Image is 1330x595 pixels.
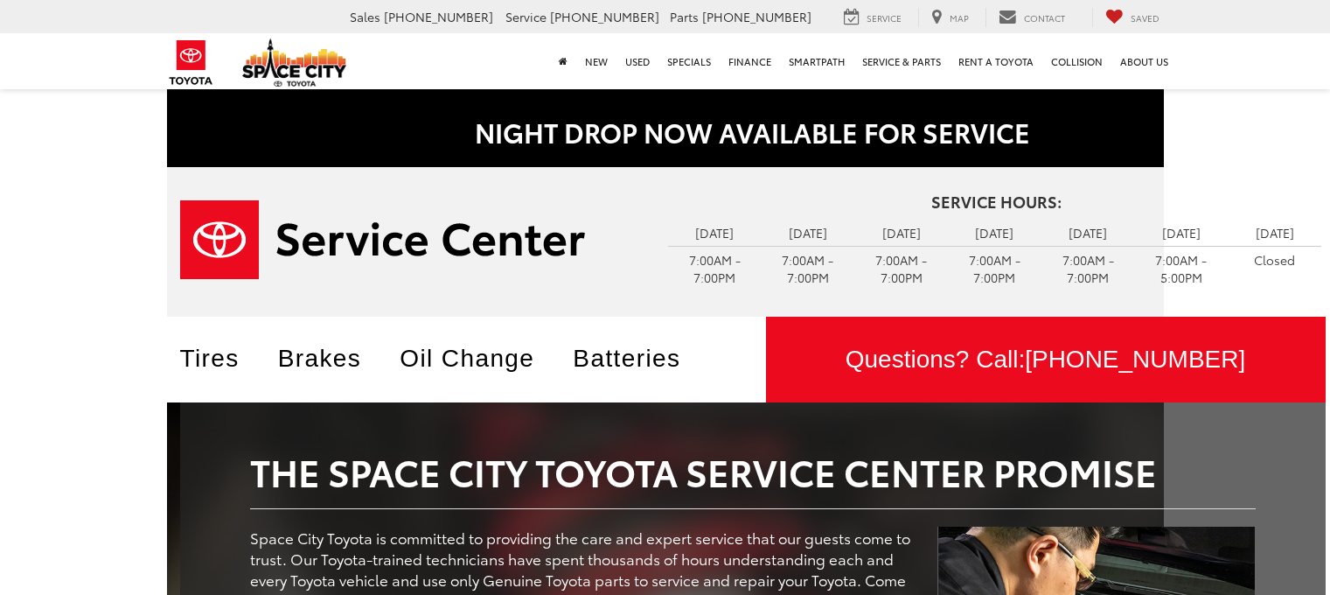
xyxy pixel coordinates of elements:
span: [PHONE_NUMBER] [550,8,659,25]
td: 7:00AM - 7:00PM [1041,246,1135,290]
td: [DATE] [854,220,948,246]
td: [DATE] [762,220,855,246]
td: [DATE] [948,220,1041,246]
span: Parts [670,8,699,25]
h4: Service Hours: [668,193,1326,211]
td: Closed [1228,246,1321,273]
a: Rent a Toyota [950,33,1042,89]
a: Service Center | Space City Toyota in Humble TX [180,200,642,279]
a: About Us [1111,33,1177,89]
a: Batteries [573,345,707,372]
span: Map [950,11,969,24]
span: [PHONE_NUMBER] [384,8,493,25]
span: Service [505,8,547,25]
span: [PHONE_NUMBER] [1025,346,1245,373]
h2: NIGHT DROP NOW AVAILABLE FOR SERVICE [180,117,1326,146]
a: Brakes [278,345,388,372]
span: [PHONE_NUMBER] [702,8,811,25]
td: 7:00AM - 7:00PM [762,246,855,290]
td: 7:00AM - 5:00PM [1135,246,1229,290]
a: Collision [1042,33,1111,89]
a: Finance [720,33,780,89]
span: Saved [1131,11,1159,24]
span: Contact [1024,11,1065,24]
td: [DATE] [1041,220,1135,246]
td: [DATE] [1135,220,1229,246]
a: My Saved Vehicles [1092,8,1173,27]
img: Space City Toyota [242,38,347,87]
div: Questions? Call: [766,317,1326,402]
td: 7:00AM - 7:00PM [668,246,762,290]
a: Tires [180,345,266,372]
a: Map [918,8,982,27]
td: 7:00AM - 7:00PM [948,246,1041,290]
td: [DATE] [668,220,762,246]
a: Oil Change [400,345,561,372]
td: [DATE] [1228,220,1321,246]
a: Home [550,33,576,89]
a: Questions? Call:[PHONE_NUMBER] [766,317,1326,402]
span: Service [867,11,902,24]
a: New [576,33,616,89]
a: SmartPath [780,33,853,89]
h2: The Space City Toyota Service Center Promise [250,451,1256,491]
span: Sales [350,8,380,25]
a: Contact [985,8,1078,27]
td: 7:00AM - 7:00PM [854,246,948,290]
a: Service & Parts [853,33,950,89]
a: Specials [658,33,720,89]
img: Service Center | Space City Toyota in Humble TX [180,200,585,279]
a: Service [831,8,915,27]
a: Used [616,33,658,89]
img: Toyota [158,34,224,91]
